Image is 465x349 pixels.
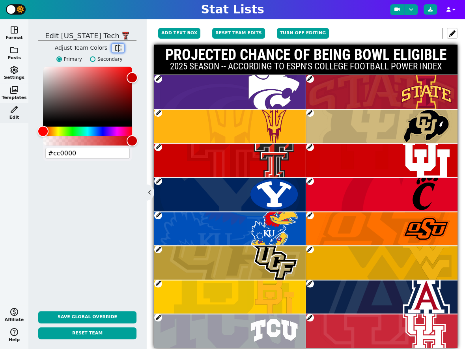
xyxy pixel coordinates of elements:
[43,127,132,136] div: Hue
[114,44,122,52] span: flip
[38,311,136,323] button: Save Global Override
[38,327,136,340] button: Reset Team
[154,48,458,62] h1: PROJECTED CHANCE OF BEING BOWL ELIGIBLE
[201,2,264,17] h1: Stat Lists
[38,32,136,41] h5: Edit [US_STATE] tech
[212,28,265,39] button: Reset Team Edits
[112,44,124,52] button: flip
[9,65,19,75] span: settings
[9,327,19,337] span: help
[52,56,82,63] label: Primary
[9,85,19,95] span: photo_library
[56,56,62,62] input: Primary
[90,56,95,62] input: Secondary
[9,307,19,317] span: monetization_on
[9,105,19,114] span: edit
[9,25,19,35] span: space_dashboard
[43,67,132,122] div: Color
[9,45,19,55] span: folder
[158,28,200,39] button: Add Text Box
[43,136,132,146] div: Alpha
[50,45,112,51] h5: Adjust Team Colors
[86,56,123,63] label: Secondary
[154,62,458,71] h2: 2025 SEASON -- ACCORDING TO ESPN'S COLLEGE FOOTBALL POWER INDEX
[277,28,329,39] button: Turn off editing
